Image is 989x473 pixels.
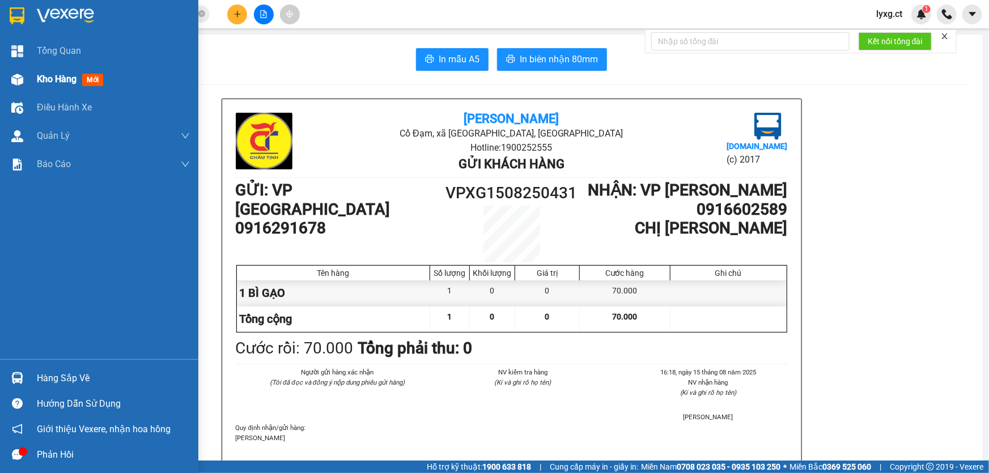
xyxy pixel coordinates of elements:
[82,74,103,86] span: mới
[198,10,205,17] span: close-circle
[550,461,638,473] span: Cung cấp máy in - giấy in:
[941,32,949,40] span: close
[198,9,205,20] span: close-circle
[258,367,417,377] li: Người gửi hàng xác nhận
[518,269,576,278] div: Giá trị
[490,312,495,321] span: 0
[926,463,934,471] span: copyright
[236,181,390,219] b: GỬI : VP [GEOGRAPHIC_DATA]
[37,157,71,171] span: Báo cáo
[10,7,24,24] img: logo-vxr
[629,367,787,377] li: 16:18, ngày 15 tháng 08 năm 2025
[328,126,695,140] li: Cổ Đạm, xã [GEOGRAPHIC_DATA], [GEOGRAPHIC_DATA]
[236,423,788,443] div: Quy định nhận/gửi hàng :
[106,42,474,56] li: Hotline: 1900252555
[106,28,474,42] li: Cổ Đạm, xã [GEOGRAPHIC_DATA], [GEOGRAPHIC_DATA]
[37,44,81,58] span: Tổng Quan
[234,10,241,18] span: plus
[916,9,927,19] img: icon-new-feature
[328,140,695,155] li: Hotline: 1900252555
[580,219,787,238] h1: CHỊ [PERSON_NAME]
[444,367,602,377] li: NV kiểm tra hàng
[482,462,531,471] strong: 1900 633 818
[425,54,434,65] span: printer
[612,312,637,321] span: 70.000
[867,7,911,21] span: lyxg.ct
[236,433,788,443] p: [PERSON_NAME]
[588,181,788,199] b: NHẬN : VP [PERSON_NAME]
[11,372,23,384] img: warehouse-icon
[580,280,670,306] div: 70.000
[629,377,787,387] li: NV nhận hàng
[789,461,871,473] span: Miền Bắc
[11,159,23,171] img: solution-icon
[358,339,473,357] b: Tổng phải thu: 0
[859,32,932,50] button: Kết nối tổng đài
[464,112,559,126] b: [PERSON_NAME]
[236,113,292,169] img: logo.jpg
[237,280,431,306] div: 1 BÌ GẠO
[12,424,23,434] span: notification
[443,181,581,206] h1: VPXG1508250431
[12,449,23,460] span: message
[473,269,512,278] div: Khối lượng
[783,465,787,469] span: ⚪️
[240,312,292,326] span: Tổng cộng
[270,378,405,386] i: (Tôi đã đọc và đồng ý nộp dung phiếu gửi hàng)
[880,461,881,473] span: |
[427,461,531,473] span: Hỗ trợ kỹ thuật:
[822,462,871,471] strong: 0369 525 060
[11,130,23,142] img: warehouse-icon
[540,461,541,473] span: |
[37,395,190,412] div: Hướng dẫn sử dụng
[430,280,470,306] div: 1
[494,378,551,386] i: (Kí và ghi rõ họ tên)
[580,200,787,219] h1: 0916602589
[942,9,952,19] img: phone-icon
[11,102,23,114] img: warehouse-icon
[240,269,427,278] div: Tên hàng
[629,412,787,422] li: [PERSON_NAME]
[673,269,784,278] div: Ghi chú
[520,52,598,66] span: In biên nhận 80mm
[433,269,466,278] div: Số lượng
[439,52,479,66] span: In mẫu A5
[181,131,190,140] span: down
[515,280,580,306] div: 0
[506,54,515,65] span: printer
[227,5,247,24] button: plus
[12,398,23,409] span: question-circle
[967,9,978,19] span: caret-down
[286,10,294,18] span: aim
[470,280,515,306] div: 0
[924,5,928,13] span: 1
[280,5,300,24] button: aim
[37,100,92,114] span: Điều hành xe
[37,129,70,143] span: Quản Lý
[11,74,23,86] img: warehouse-icon
[868,35,923,48] span: Kết nối tổng đài
[923,5,931,13] sup: 1
[459,157,564,171] b: Gửi khách hàng
[236,336,354,361] div: Cước rồi : 70.000
[497,48,607,71] button: printerIn biên nhận 80mm
[236,219,443,238] h1: 0916291678
[545,312,550,321] span: 0
[260,10,268,18] span: file-add
[11,45,23,57] img: dashboard-icon
[37,370,190,387] div: Hàng sắp về
[14,82,169,120] b: GỬI : VP [GEOGRAPHIC_DATA]
[416,48,489,71] button: printerIn mẫu A5
[727,152,787,167] li: (c) 2017
[754,113,782,140] img: logo.jpg
[181,160,190,169] span: down
[962,5,982,24] button: caret-down
[254,5,274,24] button: file-add
[677,462,780,471] strong: 0708 023 035 - 0935 103 250
[14,14,71,71] img: logo.jpg
[641,461,780,473] span: Miền Nam
[448,312,452,321] span: 1
[37,446,190,463] div: Phản hồi
[680,389,737,397] i: (Kí và ghi rõ họ tên)
[651,32,850,50] input: Nhập số tổng đài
